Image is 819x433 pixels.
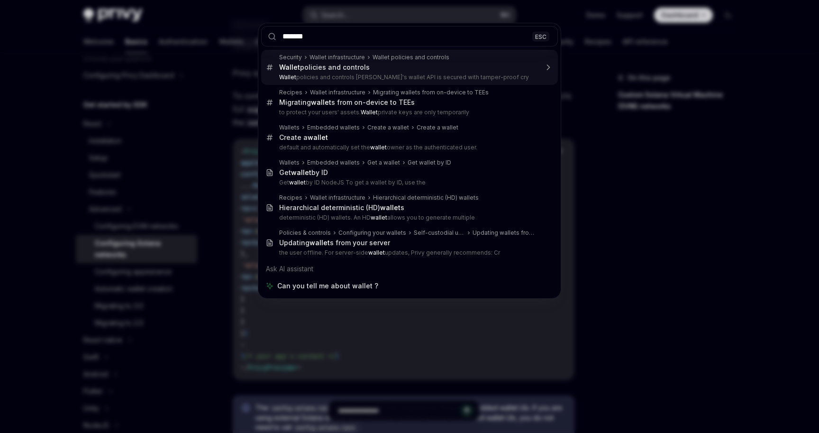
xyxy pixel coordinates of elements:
b: wallet [291,168,311,176]
div: Hierarchical deterministic (HD) s [279,203,404,212]
div: ESC [532,31,549,41]
div: Security [279,54,302,61]
b: wallet [308,133,328,141]
div: Policies & controls [279,229,331,237]
b: wallet [309,239,330,247]
div: Get by ID [279,168,328,177]
div: Migrating s from on-device to TEEs [279,98,415,107]
p: deterministic (HD) wallets. An HD allows you to generate multiple [279,214,538,221]
div: Updating wallets from your server [473,229,538,237]
p: the user offline. For server-side updates, Privy generally recommends: Cr [279,249,538,257]
p: Get by ID NodeJS To get a wallet by ID, use the [279,179,538,186]
span: Can you tell me about wallet ? [277,281,378,291]
div: Migrating wallets from on-device to TEEs [373,89,489,96]
div: Recipes [279,194,302,202]
p: default and automatically set the owner as the authenticated user. [279,144,538,151]
div: Embedded wallets [307,124,360,131]
div: Recipes [279,89,302,96]
b: wallet [370,144,387,151]
div: Wallets [279,159,300,166]
div: Wallets [279,124,300,131]
div: Updating s from your server [279,239,390,247]
div: Wallet infrastructure [310,89,365,96]
div: policies and controls [279,63,370,72]
p: policies and controls [PERSON_NAME]'s wallet API is secured with tamper-proof cry [279,74,538,81]
div: Create a wallet [367,124,409,131]
div: Wallet infrastructure [310,194,365,202]
div: Wallet policies and controls [373,54,449,61]
div: Get wallet by ID [408,159,451,166]
div: Wallet infrastructure [309,54,365,61]
div: Create a wallet [417,124,458,131]
b: Wallet [279,63,300,71]
b: wallet [311,98,331,106]
b: wallet [368,249,385,256]
div: Self-custodial user wallets [414,229,465,237]
div: Embedded wallets [307,159,360,166]
b: Wallet [279,74,296,81]
div: Configuring your wallets [338,229,406,237]
div: Get a wallet [367,159,400,166]
b: wallet [371,214,387,221]
div: Create a [279,133,328,142]
div: Hierarchical deterministic (HD) wallets [373,194,479,202]
div: Ask AI assistant [261,260,558,277]
b: wallet [289,179,306,186]
b: wallet [380,203,400,212]
p: to protect your users' assets. private keys are only temporarily [279,109,538,116]
b: Wallet [361,109,378,116]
